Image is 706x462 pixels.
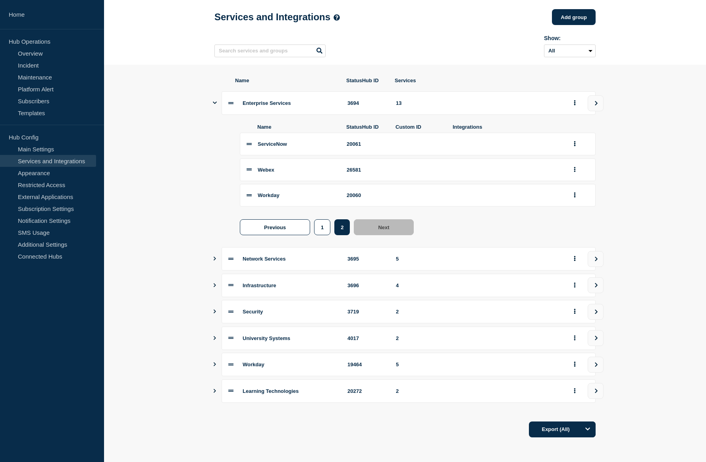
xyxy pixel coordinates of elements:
span: Security [243,309,263,315]
button: group actions [570,138,580,150]
div: 13 [396,100,560,106]
button: Show services [213,91,217,115]
button: Export (All) [529,421,596,437]
span: Name [235,77,337,83]
button: view group [588,383,604,399]
div: 4 [396,282,560,288]
button: Next [354,219,413,235]
select: Archived [544,44,596,57]
div: 3695 [347,256,386,262]
button: Previous [240,219,310,235]
div: 4017 [347,335,386,341]
input: Search services and groups [214,44,326,57]
span: Learning Technologies [243,388,299,394]
span: Enterprise Services [243,100,291,106]
span: Workday [243,361,264,367]
h1: Services and Integrations [214,12,340,23]
div: 3694 [347,100,386,106]
button: Add group [552,9,596,25]
div: 19464 [347,361,386,367]
span: Workday [258,192,280,198]
span: Webex [258,167,274,173]
button: Show services [213,247,217,271]
button: view group [588,95,604,111]
button: Options [580,421,596,437]
div: 26581 [347,167,386,173]
button: group actions [570,253,580,265]
span: Next [378,224,389,230]
button: group actions [570,305,580,318]
button: group actions [570,358,580,371]
button: view group [588,251,604,267]
button: Show services [213,274,217,297]
span: StatusHub ID [346,124,386,130]
div: 5 [396,361,560,367]
span: Previous [264,224,286,230]
div: 20272 [347,388,386,394]
div: 5 [396,256,560,262]
div: 20061 [347,141,386,147]
span: StatusHub ID [346,77,385,83]
button: 1 [314,219,330,235]
div: 2 [396,335,560,341]
div: 3719 [347,309,386,315]
span: University Systems [243,335,290,341]
button: group actions [570,97,580,109]
div: 3696 [347,282,386,288]
button: Show services [213,379,217,403]
button: view group [588,357,604,373]
span: Name [257,124,337,130]
div: 2 [396,309,560,315]
button: group actions [570,332,580,344]
button: group actions [570,189,580,201]
button: view group [588,330,604,346]
span: Infrastructure [243,282,276,288]
button: group actions [570,164,580,176]
span: Integrations [453,124,561,130]
button: view group [588,277,604,293]
span: Network Services [243,256,285,262]
button: Show services [213,353,217,376]
span: Custom ID [395,124,443,130]
button: 2 [334,219,350,235]
div: 20060 [347,192,386,198]
span: Services [395,77,561,83]
span: ServiceNow [258,141,287,147]
div: 2 [396,388,560,394]
button: Show services [213,327,217,350]
button: group actions [570,279,580,292]
button: view group [588,304,604,320]
div: Show: [544,35,596,41]
button: group actions [570,385,580,397]
button: Show services [213,300,217,323]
